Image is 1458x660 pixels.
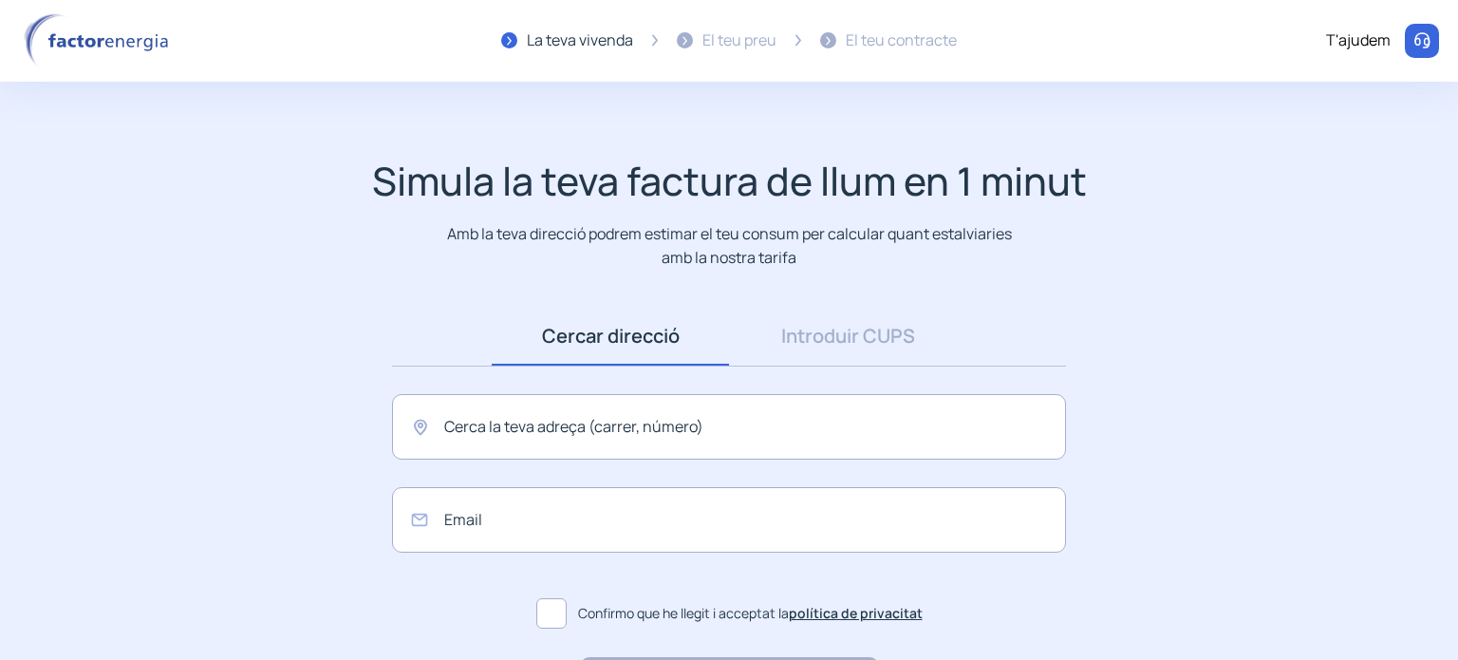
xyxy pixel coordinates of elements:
p: Amb la teva direcció podrem estimar el teu consum per calcular quant estalviaries amb la nostra t... [443,222,1016,269]
h1: Simula la teva factura de llum en 1 minut [372,158,1087,204]
a: Introduir CUPS [729,307,966,366]
div: El teu preu [702,28,776,53]
a: Cercar direcció [492,307,729,366]
img: logo factor [19,13,180,68]
a: política de privacitat [789,604,923,622]
img: llamar [1412,31,1431,50]
div: T'ajudem [1326,28,1391,53]
div: El teu contracte [846,28,957,53]
span: Confirmo que he llegit i acceptat la [578,603,923,624]
div: La teva vivenda [527,28,633,53]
